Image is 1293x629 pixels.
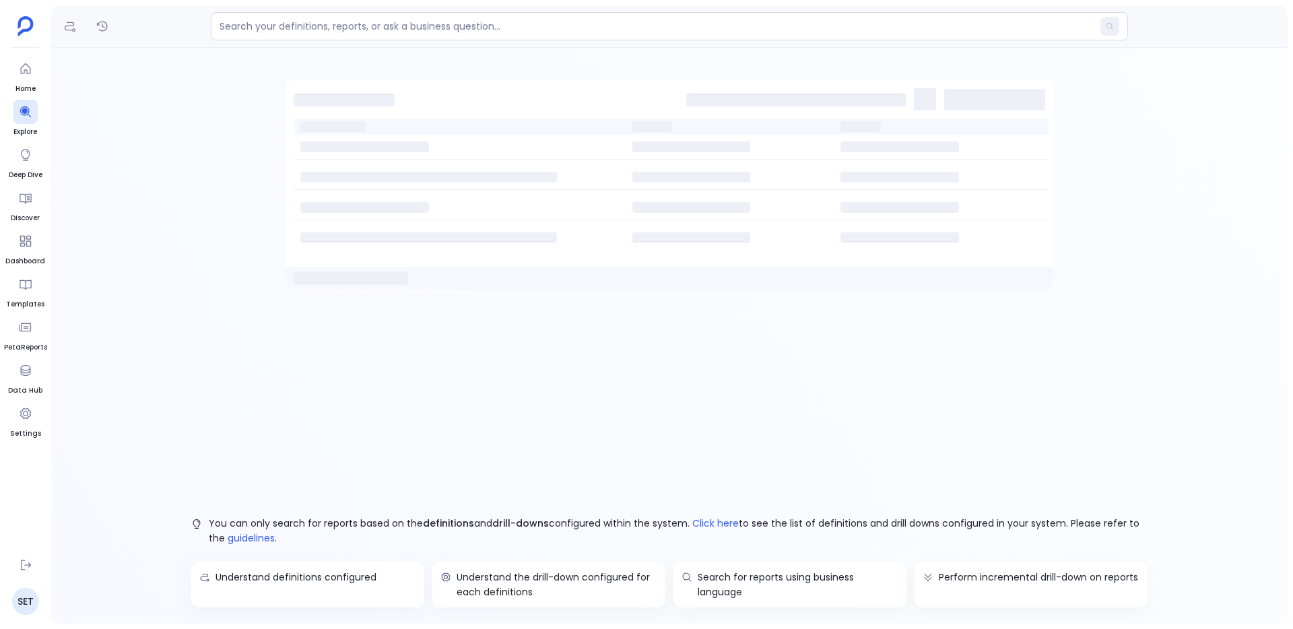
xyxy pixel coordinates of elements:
[10,401,41,439] a: Settings
[12,588,39,615] a: SET
[13,57,38,94] a: Home
[4,342,47,353] span: PetaReports
[9,170,42,180] span: Deep Dive
[11,213,40,224] span: Discover
[11,186,40,224] a: Discover
[492,517,549,530] span: drill-downs
[6,272,44,310] a: Templates
[8,358,42,396] a: Data Hub
[8,385,42,396] span: Data Hub
[692,516,739,531] span: Click here
[220,20,1092,33] input: Search your definitions, reports, or ask a business question...
[9,143,42,180] a: Deep Dive
[209,516,1148,545] p: You can only search for reports based on the and configured within the system. to see the list of...
[939,570,1139,585] p: Perform incremental drill-down on reports
[423,517,474,530] span: definitions
[228,531,275,545] a: guidelines
[5,256,45,267] span: Dashboard
[10,428,41,439] span: Settings
[457,570,657,599] p: Understand the drill-down configured for each definitions
[6,299,44,310] span: Templates
[698,570,898,599] p: Search for reports using business language
[18,16,34,36] img: petavue logo
[59,15,81,37] button: Definitions
[4,315,47,353] a: PetaReports
[5,229,45,267] a: Dashboard
[13,100,38,137] a: Explore
[215,570,416,585] p: Understand definitions configured
[92,15,113,37] button: Reports History
[13,84,38,94] span: Home
[13,127,38,137] span: Explore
